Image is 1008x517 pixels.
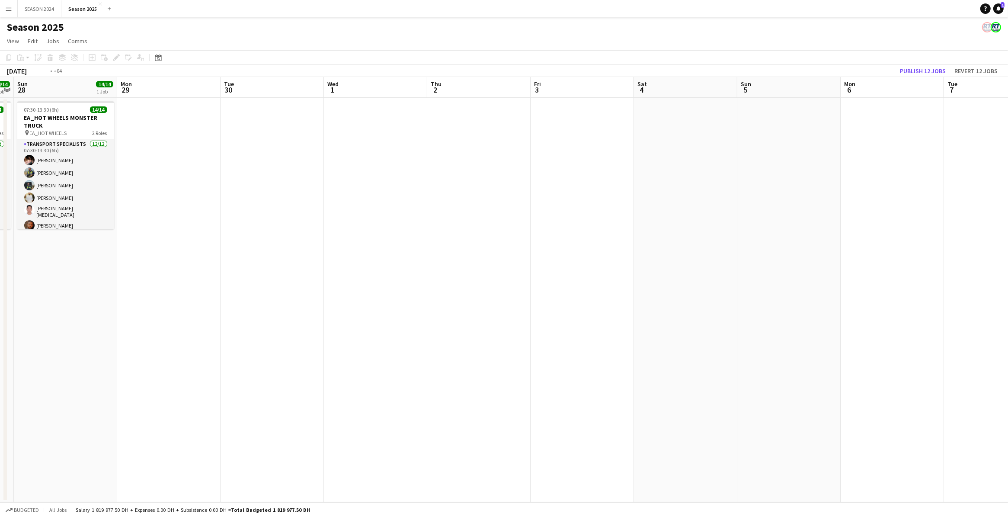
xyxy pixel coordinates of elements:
[24,35,41,47] a: Edit
[68,37,87,45] span: Comms
[46,37,59,45] span: Jobs
[28,37,38,45] span: Edit
[951,65,1001,77] button: Revert 12 jobs
[7,37,19,45] span: View
[54,67,62,74] div: +04
[896,65,949,77] button: Publish 12 jobs
[76,507,310,513] div: Salary 1 819 977.50 DH + Expenses 0.00 DH + Subsistence 0.00 DH =
[4,505,40,515] button: Budgeted
[14,507,39,513] span: Budgeted
[993,3,1004,14] a: 1
[48,507,68,513] span: All jobs
[7,67,27,75] div: [DATE]
[18,0,61,17] button: SEASON 2024
[231,507,310,513] span: Total Budgeted 1 819 977.50 DH
[7,21,64,34] h1: Season 2025
[64,35,91,47] a: Comms
[61,0,104,17] button: Season 2025
[1001,2,1005,8] span: 1
[3,35,22,47] a: View
[991,22,1001,32] app-user-avatar: ROAD TRANSIT
[982,22,992,32] app-user-avatar: ROAD TRANSIT
[43,35,63,47] a: Jobs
